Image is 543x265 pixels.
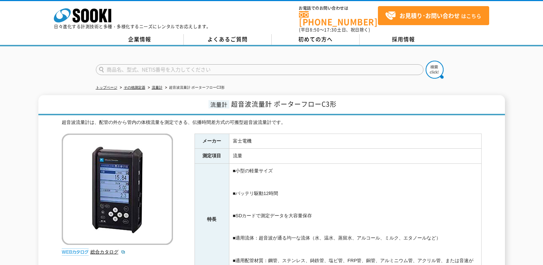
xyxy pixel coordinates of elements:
a: トップページ [96,85,117,89]
span: 初めての方へ [298,35,333,43]
strong: お見積り･お問い合わせ [399,11,460,20]
span: はこちら [385,10,481,21]
span: (平日 ～ 土日、祝日除く) [299,27,370,33]
span: 流量計 [209,100,229,108]
a: その他測定器 [124,85,145,89]
a: 初めての方へ [272,34,360,45]
span: 超音波流量計 ポーターフローC3形 [231,99,337,109]
td: 富士電機 [229,134,481,149]
span: 8:50 [310,27,320,33]
img: webカタログ [62,248,89,256]
a: お見積り･お問い合わせはこちら [378,6,489,25]
a: [PHONE_NUMBER] [299,11,378,26]
img: 超音波流量計 ポーターフローC3形 [62,134,173,245]
td: 流量 [229,149,481,164]
p: 日々進化する計測技術と多種・多様化するニーズにレンタルでお応えします。 [54,24,211,29]
span: 17:30 [324,27,337,33]
img: btn_search.png [426,61,444,79]
a: 流量計 [152,85,163,89]
a: 総合カタログ [90,249,126,255]
li: 超音波流量計 ポーターフローC3形 [164,84,225,92]
div: 超音波流量計は、配管の外から管内の体積流量を測定できる、伝播時間差方式の可搬型超音波流量計です。 [62,119,482,126]
a: よくあるご質問 [184,34,272,45]
th: 測定項目 [195,149,229,164]
th: メーカー [195,134,229,149]
span: お電話でのお問い合わせは [299,6,378,10]
a: 企業情報 [96,34,184,45]
a: 採用情報 [360,34,448,45]
input: 商品名、型式、NETIS番号を入力してください [96,64,423,75]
